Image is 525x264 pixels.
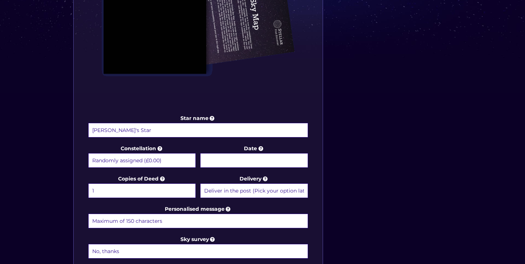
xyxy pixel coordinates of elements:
[180,236,216,242] a: Sky survey
[88,244,308,259] select: Sky survey
[200,153,308,168] input: Date
[200,174,308,199] label: Delivery
[88,214,308,228] input: Personalised message
[200,144,308,169] label: Date
[88,123,308,137] input: Star name
[200,183,308,198] select: Delivery
[88,144,196,169] label: Constellation
[88,183,196,198] select: Copies of Deed
[88,153,196,168] select: Constellation
[88,205,308,229] label: Personalised message
[88,174,196,199] label: Copies of Deed
[88,114,308,139] label: Star name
